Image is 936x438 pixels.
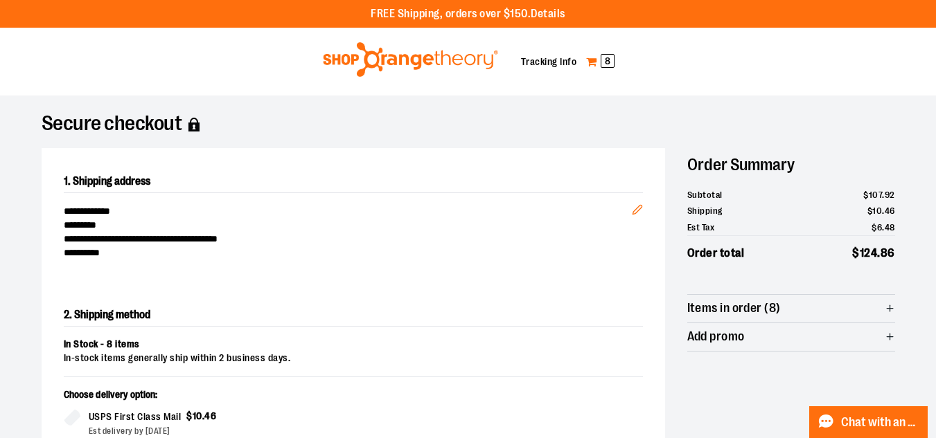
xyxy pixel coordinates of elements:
[867,206,873,216] span: $
[881,246,895,259] span: 86
[841,416,919,429] span: Chat with an Expert
[64,388,342,409] p: Choose delivery option:
[687,323,895,351] button: Add promo
[882,222,885,232] span: .
[64,409,80,426] input: USPS First Class Mail$10.46Est delivery by [DATE]
[202,410,205,421] span: .
[601,54,615,68] span: 8
[885,190,895,200] span: 92
[193,410,202,421] span: 10
[687,204,723,218] span: Shipping
[872,206,882,216] span: 10
[882,206,885,216] span: .
[687,302,781,315] span: Items in order (8)
[531,8,565,20] a: Details
[863,190,869,200] span: $
[687,148,895,181] h2: Order Summary
[882,190,885,200] span: .
[687,244,745,262] span: Order total
[687,221,715,235] span: Est Tax
[64,304,643,327] h2: 2. Shipping method
[877,246,881,259] span: .
[64,352,643,365] div: In-stock items generally ship within 2 business days.
[89,409,182,425] span: USPS First Class Mail
[89,425,342,437] div: Est delivery by [DATE]
[687,330,745,343] span: Add promo
[371,6,565,22] p: FREE Shipping, orders over $150.
[521,56,577,67] a: Tracking Info
[186,410,193,421] span: $
[869,190,883,200] span: 107
[885,222,895,232] span: 48
[809,406,928,438] button: Chat with an Expert
[321,42,500,77] img: Shop Orangetheory
[687,188,723,202] span: Subtotal
[204,410,216,421] span: 46
[64,338,643,352] div: In Stock - 8 items
[852,246,860,259] span: $
[64,170,643,193] h2: 1. Shipping address
[885,206,895,216] span: 46
[860,246,878,259] span: 124
[42,118,895,131] h1: Secure checkout
[621,182,654,230] button: Edit
[687,295,895,322] button: Items in order (8)
[872,222,877,232] span: $
[877,222,883,232] span: 6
